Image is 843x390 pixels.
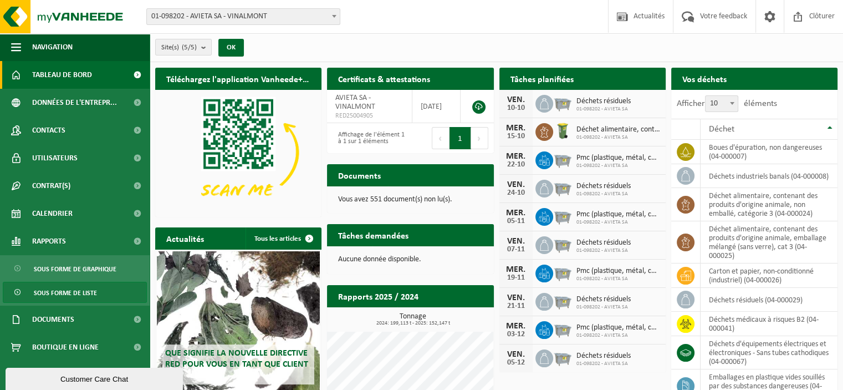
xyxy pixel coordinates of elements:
[246,227,320,250] a: Tous les articles
[576,332,660,339] span: 01-098202 - AVIETA SA
[505,274,527,282] div: 19-11
[505,350,527,359] div: VEN.
[34,282,97,303] span: Sous forme de liste
[157,251,320,390] a: Que signifie la nouvelle directive RED pour vous en tant que client ?
[576,361,631,367] span: 01-098202 - AVIETA SA
[505,265,527,274] div: MER.
[505,133,527,140] div: 15-10
[327,285,430,307] h2: Rapports 2025 / 2024
[576,154,660,163] span: Pmc (plastique, métal, carton boisson) (industriel)
[155,39,212,55] button: Site(s)(5/5)
[3,258,147,279] a: Sous forme de graphique
[701,140,837,164] td: boues d'épuration, non dangereuses (04-000007)
[505,152,527,161] div: MER.
[576,219,660,226] span: 01-098202 - AVIETA SA
[32,144,78,172] span: Utilisateurs
[576,267,660,276] span: Pmc (plastique, métal, carton boisson) (industriel)
[32,200,73,227] span: Calendrier
[182,44,197,51] count: (5/5)
[147,9,340,24] span: 01-098202 - AVIETA SA - VINALMONT
[6,366,185,390] iframe: chat widget
[671,68,738,89] h2: Vos déchets
[499,68,585,89] h2: Tâches planifiées
[32,61,92,89] span: Tableau de bord
[701,164,837,188] td: déchets industriels banals (04-000008)
[576,182,631,191] span: Déchets résiduels
[709,125,734,134] span: Déchet
[576,295,631,304] span: Déchets résiduels
[333,313,493,326] h3: Tonnage
[471,127,488,149] button: Next
[34,259,116,280] span: Sous forme de graphique
[677,99,777,108] label: Afficher éléments
[706,96,738,112] span: 10
[333,126,405,150] div: Affichage de l'élément 1 à 1 sur 1 éléments
[505,246,527,254] div: 07-11
[505,189,527,197] div: 24-10
[32,227,66,255] span: Rapports
[432,127,449,149] button: Previous
[576,210,660,219] span: Pmc (plastique, métal, carton boisson) (industriel)
[32,361,116,389] span: Conditions d'accepta...
[505,124,527,133] div: MER.
[146,8,340,25] span: 01-098202 - AVIETA SA - VINALMONT
[553,178,572,197] img: WB-2500-GAL-GY-01
[701,264,837,288] td: carton et papier, non-conditionné (industriel) (04-000026)
[701,288,837,312] td: déchets résiduels (04-000029)
[553,235,572,254] img: WB-2500-GAL-GY-01
[155,90,321,215] img: Download de VHEPlus App
[335,112,403,120] span: RED25004905
[412,90,461,123] td: [DATE]
[576,97,631,106] span: Déchets résiduels
[553,291,572,310] img: WB-2500-GAL-GY-01
[338,196,482,204] p: Vous avez 551 document(s) non lu(s).
[505,161,527,169] div: 22-10
[553,150,572,169] img: WB-2500-GAL-GY-01
[161,39,197,56] span: Site(s)
[32,306,74,333] span: Documents
[505,237,527,246] div: VEN.
[32,89,117,117] span: Données de l'entrepr...
[505,293,527,302] div: VEN.
[32,333,99,361] span: Boutique en ligne
[218,39,244,57] button: OK
[576,163,660,169] span: 01-098202 - AVIETA SA
[553,93,572,112] img: WB-2500-GAL-GY-01
[576,191,631,197] span: 01-098202 - AVIETA SA
[505,104,527,112] div: 10-10
[553,121,572,140] img: WB-0140-HPE-GN-50
[576,239,631,247] span: Déchets résiduels
[553,320,572,338] img: WB-2500-GAL-GY-01
[505,331,527,338] div: 03-12
[505,95,527,104] div: VEN.
[505,302,527,310] div: 21-11
[576,134,660,141] span: 01-098202 - AVIETA SA
[3,282,147,303] a: Sous forme de liste
[165,349,308,379] span: Que signifie la nouvelle directive RED pour vous en tant que client ?
[327,68,441,89] h2: Certificats & attestations
[576,276,660,282] span: 01-098202 - AVIETA SA
[335,94,375,111] span: AVIETA SA - VINALMONT
[397,307,493,329] a: Consulter les rapports
[505,180,527,189] div: VEN.
[701,336,837,369] td: déchets d'équipements électriques et électroniques - Sans tubes cathodiques (04-000067)
[155,68,321,89] h2: Téléchargez l'application Vanheede+ maintenant!
[505,217,527,225] div: 05-11
[576,125,660,134] span: Déchet alimentaire, contenant des produits d'origine animale, non emballé, catég...
[576,247,631,254] span: 01-098202 - AVIETA SA
[701,221,837,264] td: déchet alimentaire, contenant des produits d'origine animale, emballage mélangé (sans verre), cat...
[553,348,572,367] img: WB-2500-GAL-GY-01
[32,172,70,200] span: Contrat(s)
[32,33,73,61] span: Navigation
[553,263,572,282] img: WB-2500-GAL-GY-01
[505,359,527,367] div: 05-12
[701,312,837,336] td: déchets médicaux à risques B2 (04-000041)
[155,227,215,249] h2: Actualités
[32,117,65,144] span: Contacts
[576,106,631,113] span: 01-098202 - AVIETA SA
[327,164,392,186] h2: Documents
[338,256,482,264] p: Aucune donnée disponible.
[705,95,738,112] span: 10
[576,304,631,311] span: 01-098202 - AVIETA SA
